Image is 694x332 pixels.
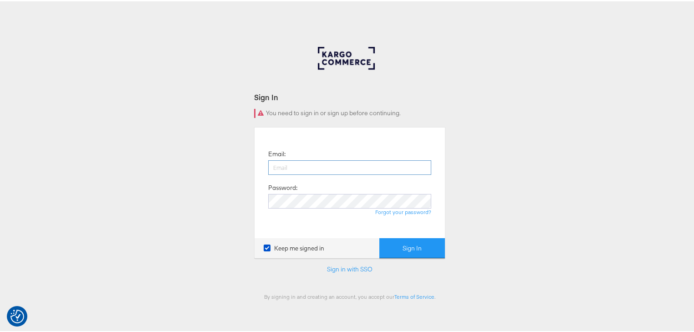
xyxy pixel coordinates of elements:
[254,107,445,117] div: You need to sign in or sign up before continuing.
[268,148,286,157] label: Email:
[264,243,324,251] label: Keep me signed in
[254,292,445,299] div: By signing in and creating an account, you accept our .
[10,308,24,322] img: Revisit consent button
[394,292,434,299] a: Terms of Service
[327,264,373,272] a: Sign in with SSO
[10,308,24,322] button: Consent Preferences
[375,207,431,214] a: Forgot your password?
[268,159,431,174] input: Email
[268,182,297,191] label: Password:
[379,237,445,257] button: Sign In
[254,91,445,101] div: Sign In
